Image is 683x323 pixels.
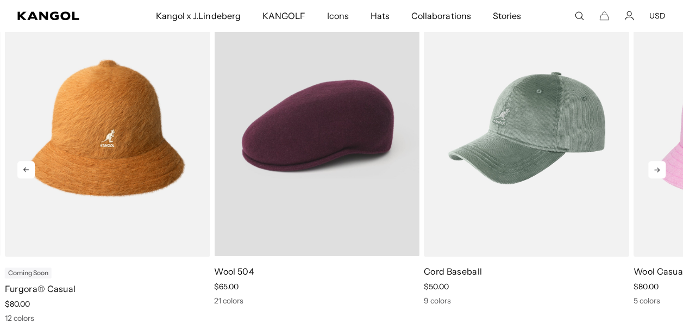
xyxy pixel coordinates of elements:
button: USD [649,11,666,21]
span: $65.00 [214,282,239,291]
button: Cart [599,11,609,21]
div: 21 colors [214,296,419,306]
div: 9 colors [424,296,629,306]
summary: Search here [574,11,584,21]
span: $80.00 [634,282,659,291]
a: Account [624,11,634,21]
span: $80.00 [5,299,30,309]
p: Furgora® Casual [5,283,210,295]
a: Kangol [17,11,103,20]
div: 12 colors [5,313,210,323]
p: Wool 504 [214,265,419,277]
div: Coming Soon [5,268,52,278]
span: $50.00 [424,282,449,291]
p: Cord Baseball [424,265,629,277]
